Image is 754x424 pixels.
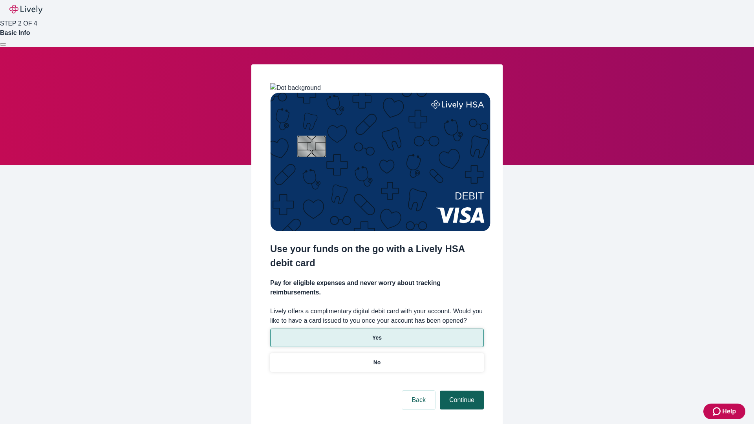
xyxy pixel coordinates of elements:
[372,334,382,342] p: Yes
[270,329,484,347] button: Yes
[402,391,435,409] button: Back
[373,358,381,367] p: No
[9,5,42,14] img: Lively
[270,278,484,297] h4: Pay for eligible expenses and never worry about tracking reimbursements.
[270,93,490,231] img: Debit card
[722,407,736,416] span: Help
[703,404,745,419] button: Zendesk support iconHelp
[270,242,484,270] h2: Use your funds on the go with a Lively HSA debit card
[270,307,484,325] label: Lively offers a complimentary digital debit card with your account. Would you like to have a card...
[440,391,484,409] button: Continue
[270,353,484,372] button: No
[713,407,722,416] svg: Zendesk support icon
[270,83,321,93] img: Dot background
